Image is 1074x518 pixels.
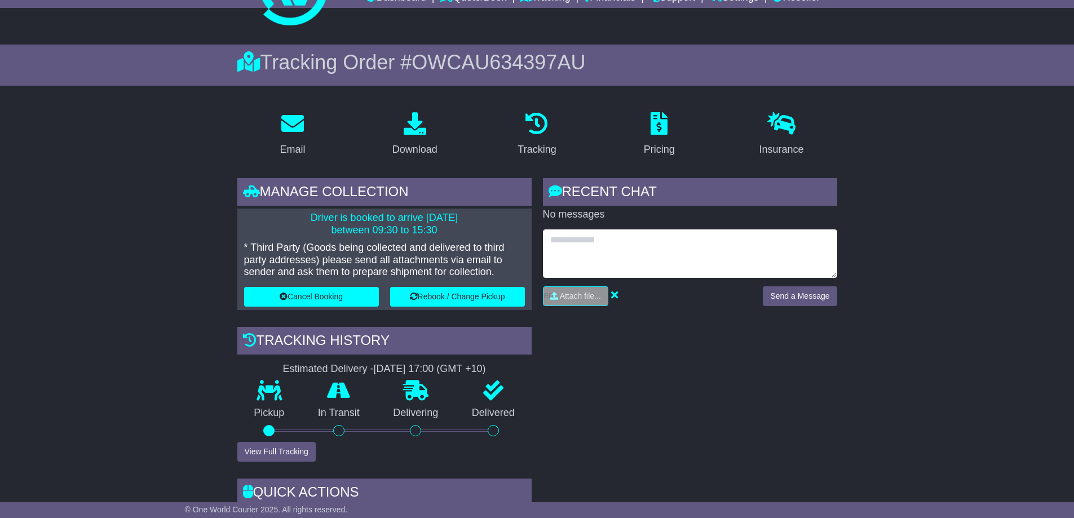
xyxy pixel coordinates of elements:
a: Pricing [637,108,682,161]
div: Insurance [759,142,804,157]
a: Tracking [510,108,563,161]
button: Send a Message [763,286,837,306]
div: [DATE] 17:00 (GMT +10) [374,363,486,375]
p: Delivering [377,407,456,419]
p: No messages [543,209,837,221]
span: OWCAU634397AU [412,51,585,74]
span: © One World Courier 2025. All rights reserved. [185,505,348,514]
div: Tracking [518,142,556,157]
p: Driver is booked to arrive [DATE] between 09:30 to 15:30 [244,212,525,236]
p: Delivered [455,407,532,419]
div: RECENT CHAT [543,178,837,209]
div: Tracking history [237,327,532,357]
p: Pickup [237,407,302,419]
a: Email [272,108,312,161]
div: Email [280,142,305,157]
div: Download [392,142,437,157]
p: In Transit [301,407,377,419]
a: Insurance [752,108,811,161]
p: * Third Party (Goods being collected and delivered to third party addresses) please send all atta... [244,242,525,278]
div: Pricing [644,142,675,157]
div: Quick Actions [237,479,532,509]
button: View Full Tracking [237,442,316,462]
button: Cancel Booking [244,287,379,307]
button: Rebook / Change Pickup [390,287,525,307]
a: Download [385,108,445,161]
div: Manage collection [237,178,532,209]
div: Tracking Order # [237,50,837,74]
div: Estimated Delivery - [237,363,532,375]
